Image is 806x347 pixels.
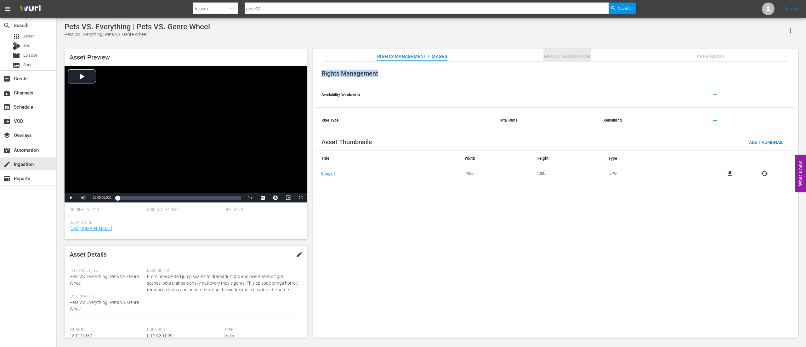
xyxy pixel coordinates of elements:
[744,136,789,148] button: Add Thumbnail
[13,52,20,59] span: Episode
[460,166,532,181] td: 1920
[3,161,11,168] span: Ingestion
[65,193,77,202] button: Play
[282,193,294,202] button: Picture-in-Picture
[460,151,532,166] th: Width
[23,52,37,59] span: Episode
[70,268,144,273] span: Internal Title:
[321,138,372,146] span: Asset Thumbnails
[70,294,144,299] span: External Title:
[117,196,241,200] div: Progress Bar
[316,108,494,133] th: Rule Type
[321,70,378,77] span: Rights Management
[257,193,269,202] button: Captions
[244,193,257,202] button: Playback Rate
[795,155,806,192] button: Open Feedback Widget
[3,89,11,97] span: Channels
[224,327,299,333] span: Type
[65,31,210,38] div: Pets VS. Everything | Pets VS. Genre Wheel
[23,62,35,68] span: Series
[93,196,111,199] span: 00:00:00.000
[147,327,221,333] span: Duration
[65,66,307,202] div: Video Player
[532,166,604,181] td: 1080
[70,327,144,333] span: Wurl Id
[707,113,723,128] button: add
[316,151,460,166] th: Title
[3,117,11,125] span: VOD
[604,151,699,166] th: Type
[70,54,110,61] span: Asset Preview
[15,2,45,16] img: ans4CAIJ8jUAAAAAAAAAAAAAAAAAAAAAAAAgQb4GAAAAAAAAAAAAAAAAAAAAAAAAJMjXAAAAAAAAAAAAAAAAAAAAAAAAgAT5G...
[3,175,11,182] span: Reports
[377,53,447,60] span: Rights Management / Images
[294,193,307,202] button: Fullscreen
[70,226,112,231] a: [URL][DOMAIN_NAME]
[65,22,210,31] div: Pets VS. Everything | Pets VS. Genre Wheel
[543,53,591,60] span: Media Information
[70,300,139,311] span: Pets VS. Everything | Pets VS. Genre Wheel
[687,53,734,60] span: Appears On
[77,193,90,202] button: Mute
[604,166,699,181] td: .JPG
[224,208,299,213] span: Definition
[3,132,11,139] span: Overlays
[13,61,20,69] span: Series
[744,140,789,145] span: Add Thumbnail
[70,274,139,286] span: Pets VS. Everything | Pets VS. Genre Wheel
[296,251,303,258] span: edit
[147,208,221,213] span: Original Height
[599,108,703,133] th: Remaining
[316,82,494,108] th: Availability Window(s)
[321,171,336,176] a: Image 1
[711,117,719,124] span: add
[70,333,92,338] span: 189477250
[13,42,20,50] div: Bits
[618,3,635,14] span: Search
[147,333,173,338] span: 00:23:30.009
[726,170,734,177] a: file_download
[23,33,34,39] span: Asset
[761,170,768,177] button: cached
[23,43,30,49] span: Bits
[147,268,299,273] span: Description:
[3,75,11,82] span: Create
[70,251,107,258] span: Asset Details
[711,91,719,99] span: add
[224,333,236,338] span: Video
[532,151,604,166] th: Height
[13,32,20,40] span: Asset
[3,146,11,154] span: Automation
[269,193,282,202] button: Jump To Time
[609,3,636,14] button: Search
[70,208,144,213] span: Original Width
[784,6,800,11] a: Sign Out
[494,108,598,133] th: Total Runs
[4,5,11,13] span: menu
[3,22,11,29] span: Search
[3,103,11,111] span: Schedule
[292,247,307,262] button: edit
[147,273,299,293] span: From unexpected jump scares to dramatic flops and over-the-top fight scenes, pets unintentionally...
[70,220,299,225] span: Source Url
[707,87,723,102] button: add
